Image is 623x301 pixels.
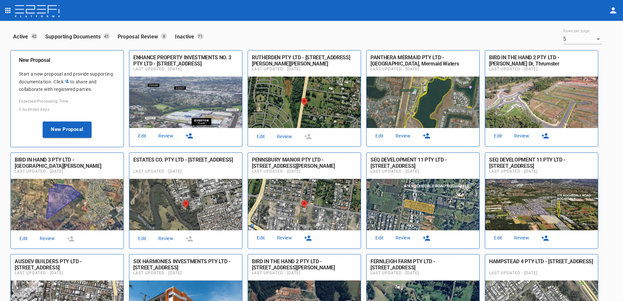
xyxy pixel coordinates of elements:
div: ESTATES CO. PTY LTD - [STREET_ADDRESS] [133,157,238,163]
div: ENHANCE PROPERTY INVESTMENTS NO. 3 PTY LTD - [STREET_ADDRESS][PERSON_NAME] [133,54,238,73]
a: Edit [251,132,271,141]
h6: SIX HARMONIES INVESTMENTS PTY LTD - 3 Grout Street, MacGregor [133,258,238,271]
img: Proposal Image [248,179,361,230]
div: PENNSBURY MANOR PTY LTD - [STREET_ADDRESS][PERSON_NAME][PERSON_NAME][PERSON_NAME] [252,157,357,175]
h6: FERNLEIGH FARM PTY LTD - 663 Fernleigh Rd, Brooklet [370,258,475,271]
span: Last Updated - [DATE] [370,169,475,174]
a: Edit [488,132,509,140]
img: Proposal Image [367,77,479,128]
h6: PANTHERA MERMAID PTY LTD - The Lanes Blvd, Mermaid Waters [370,54,475,67]
span: Last Updated - [DATE] [489,67,594,71]
h6: BIRD IN THE HAND 2 PTY LTD - 344 John Oxley Dr, Thrumster [252,258,357,271]
div: SIX HARMONIES INVESTMENTS PTY LTD - [STREET_ADDRESS] [133,258,238,271]
span: Last Updated - [DATE] [489,169,594,174]
img: Proposal Image [248,77,361,128]
label: Rows per page: [563,28,590,34]
img: Proposal Image [367,179,479,230]
div: BIRD IN THE HAND 2 PTY LTD - [STREET_ADDRESS][PERSON_NAME] [252,258,357,271]
span: Last Updated - [DATE] [370,271,475,275]
a: Edit [369,132,390,140]
span: Last Updated - [DATE] [252,271,357,275]
span: Last Updated - [DATE] [252,169,357,174]
a: Review [37,234,58,243]
span: Last Updated - [DATE] [133,271,238,275]
p: Start a new proposal and provide supporting documentation. Click to share and collaborate with re... [19,70,115,93]
div: BIRD IN HAND 3 PTY LTD - [GEOGRAPHIC_DATA][PERSON_NAME] [15,157,120,169]
span: Last Updated - [DATE] [252,67,357,71]
h6: BIRD IN THE HAND 2 PTY LTD - John Oxley Dr, Thrumster [489,54,594,67]
img: Proposal Image [485,179,598,230]
img: Proposal Image [485,77,598,128]
a: Edit [13,234,34,243]
div: BIRD IN THE HAND 2 PTY LTD - [PERSON_NAME] Dr, Thrumster [489,54,594,67]
h6: PENNSBURY MANOR PTY LTD - 206 Graham Rd, Bridgeman Downs [252,157,357,169]
span: Last Updated - [DATE] [15,169,120,174]
a: Review [155,234,176,243]
div: SEQ DEVELOPMENT 11 PTY LTD - [STREET_ADDRESS] [370,157,475,169]
h6: HAMPSTEAD 4 PTY LTD - 15 Aramis Pl, Nudgee [489,258,594,271]
h6: AUSDEV BUILDERS PTY LTD - 23 Sammells Dr, Chermside [15,258,120,271]
a: Review [274,132,295,141]
div: 5 [563,34,602,44]
button: New Proposal [43,122,92,138]
h6: ENHANCE PROPERTY INVESTMENTS NO. 3 PTY LTD - 791 Stafford Rd, Everton Park [133,54,238,67]
h6: SEQ DEVELOPMENT 11 PTY LTD - 470 Rochedale Rd, Rochedale [489,157,594,169]
p: Proposal Review [118,33,161,40]
p: Active [13,33,31,40]
span: Last Updated - [DATE] [489,271,594,275]
p: Supporting Documents [45,33,103,40]
span: Last Updated - [DATE] [15,271,120,275]
a: Edit [132,234,153,243]
a: Review [274,234,295,242]
p: Inactive [175,33,197,40]
a: Review [393,234,413,242]
div: SEQ DEVELOPMENT 11 PTY LTD - [STREET_ADDRESS] [489,157,594,169]
span: Last Updated - [DATE] [370,67,475,71]
p: 8 [161,33,167,39]
a: Review [393,132,413,140]
h6: New Proposal [19,57,115,63]
span: Last Updated - [DATE] [133,169,238,174]
img: Proposal Image [11,179,123,230]
div: HAMPSTEAD 4 PTY LTD - [STREET_ADDRESS] [489,258,594,265]
p: 42 [31,33,37,39]
a: Review [511,132,532,140]
a: Review [155,132,176,140]
a: Edit [369,234,390,242]
h6: ESTATES CO. PTY LTD - 112 Gross Ave, Hemmant [133,157,238,169]
a: Edit [251,234,271,242]
div: FERNLEIGH FARM PTY LTD - [STREET_ADDRESS] [370,258,475,271]
a: Review [511,234,532,242]
div: AUSDEV BUILDERS PTY LTD - [STREET_ADDRESS] [15,258,120,271]
span: Last Updated - [DATE] [133,67,238,71]
a: Edit [488,234,509,242]
h6: BIRD IN HAND 3 PTY LTD - Cnr Browne Rd & Highfields Rd, Highfields [15,157,120,169]
img: Proposal Image [129,77,242,128]
span: Expected Processing Time 5 business days [19,99,68,112]
h6: RUTHERDEN PTY LTD - 103 Bridgeman Rd, Bridgeman Downs [252,54,357,67]
p: 71 [197,33,204,39]
h6: SEQ DEVELOPMENT 11 PTY LTD - 470 Rochedale Rd, Rochedale [370,157,475,169]
div: RUTHERDEN PTY LTD - [STREET_ADDRESS][PERSON_NAME][PERSON_NAME][PERSON_NAME] [252,54,357,73]
div: PANTHERA MERMAID PTY LTD - [GEOGRAPHIC_DATA], Mermaid Waters [370,54,475,67]
p: 41 [103,33,110,39]
a: Edit [132,132,153,140]
img: Proposal Image [129,179,242,230]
